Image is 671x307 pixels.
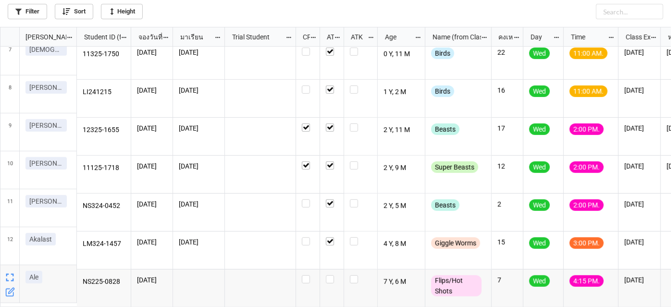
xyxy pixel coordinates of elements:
[529,123,550,135] div: Wed
[55,4,93,19] a: Sort
[137,199,167,209] p: [DATE]
[321,32,335,42] div: ATT
[529,161,550,173] div: Wed
[624,199,655,209] p: [DATE]
[137,123,167,133] p: [DATE]
[379,32,415,42] div: Age
[529,48,550,59] div: Wed
[29,272,38,282] p: Ale
[137,275,167,285] p: [DATE]
[624,123,655,133] p: [DATE]
[83,123,125,137] p: 12325-1655
[384,123,420,137] p: 2 Y, 11 M
[137,237,167,247] p: [DATE]
[226,32,285,42] div: Trial Student
[137,48,167,57] p: [DATE]
[29,196,63,206] p: [PERSON_NAME]
[179,199,219,209] p: [DATE]
[497,199,517,209] p: 2
[431,86,454,97] div: Birds
[624,275,655,285] p: [DATE]
[431,237,480,249] div: Giggle Worms
[570,199,604,211] div: 2:00 PM.
[624,48,655,57] p: [DATE]
[7,189,13,227] span: 11
[497,275,517,285] p: 7
[384,237,420,251] p: 4 Y, 8 M
[570,237,604,249] div: 3:00 PM.
[529,275,550,287] div: Wed
[83,48,125,61] p: 11325-1750
[137,86,167,95] p: [DATE]
[29,159,63,168] p: [PERSON_NAME]
[624,237,655,247] p: [DATE]
[297,32,311,42] div: CF
[174,32,214,42] div: มาเรียน
[570,48,608,59] div: 11:00 AM.
[101,4,143,19] a: Height
[83,199,125,213] p: NS324-0452
[431,161,478,173] div: Super Beasts
[179,48,219,57] p: [DATE]
[345,32,367,42] div: ATK
[596,4,663,19] input: Search...
[78,32,121,42] div: Student ID (from [PERSON_NAME] Name)
[29,234,52,244] p: Akalast
[20,32,66,42] div: [PERSON_NAME] Name
[565,32,608,42] div: Time
[9,75,12,113] span: 8
[29,45,63,54] p: [DEMOGRAPHIC_DATA]
[431,275,482,296] div: Flips/Hot Shots
[384,48,420,61] p: 0 Y, 11 M
[7,227,13,265] span: 12
[137,161,167,171] p: [DATE]
[384,199,420,213] p: 2 Y, 5 M
[497,237,517,247] p: 15
[529,237,550,249] div: Wed
[0,27,77,47] div: grid
[29,83,63,92] p: [PERSON_NAME]
[427,32,481,42] div: Name (from Class)
[7,151,13,189] span: 10
[179,86,219,95] p: [DATE]
[624,86,655,95] p: [DATE]
[497,48,517,57] p: 22
[384,161,420,175] p: 2 Y, 9 M
[529,199,550,211] div: Wed
[497,123,517,133] p: 17
[83,161,125,175] p: 11125-1718
[620,32,651,42] div: Class Expiration
[624,161,655,171] p: [DATE]
[570,161,604,173] div: 2:00 PM.
[431,48,454,59] div: Birds
[179,123,219,133] p: [DATE]
[83,86,125,99] p: LI241215
[570,123,604,135] div: 2:00 PM.
[9,37,12,75] span: 7
[179,161,219,171] p: [DATE]
[493,32,513,42] div: คงเหลือ (from Nick Name)
[497,161,517,171] p: 12
[133,32,163,42] div: จองวันที่
[384,275,420,289] p: 7 Y, 6 M
[179,237,219,247] p: [DATE]
[570,86,608,97] div: 11:00 AM.
[497,86,517,95] p: 16
[525,32,554,42] div: Day
[9,113,12,151] span: 9
[83,275,125,289] p: NS225-0828
[431,199,460,211] div: Beasts
[384,86,420,99] p: 1 Y, 2 M
[29,121,63,130] p: [PERSON_NAME]
[8,4,47,19] a: Filter
[570,275,604,287] div: 4:15 PM.
[83,237,125,251] p: LM324-1457
[529,86,550,97] div: Wed
[431,123,460,135] div: Beasts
